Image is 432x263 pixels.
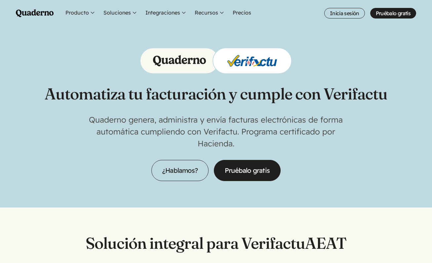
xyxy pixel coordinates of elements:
[151,160,209,181] a: ¿Hablamos?
[370,8,416,19] a: Pruébalo gratis
[84,114,348,149] p: Quaderno genera, administra y envía facturas electrónicas de forma automática cumpliendo con Veri...
[324,8,365,19] a: Inicia sesión
[305,233,346,253] abbr: Agencia Estatal de Administración Tributaria
[45,85,387,103] h1: Automatiza tu facturación y cumple con Verifactu
[226,53,279,69] img: Logo of Verifactu
[21,234,410,252] h2: Solución integral para Verifactu
[214,160,281,181] a: Pruébalo gratis
[153,55,206,66] img: Logo of Quaderno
